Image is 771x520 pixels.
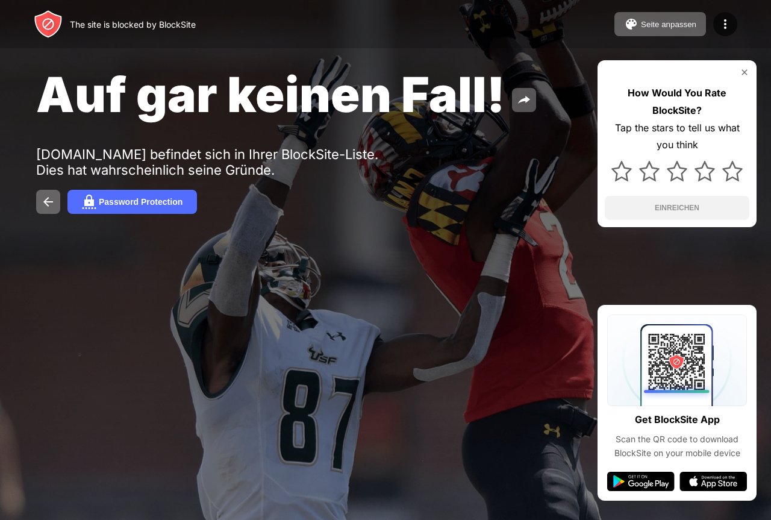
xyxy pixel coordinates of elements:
[605,119,749,154] div: Tap the stars to tell us what you think
[679,472,747,491] img: app-store.svg
[607,472,675,491] img: google-play.svg
[517,93,531,107] img: share.svg
[635,411,720,428] div: Get BlockSite App
[36,368,321,506] iframe: Banner
[614,12,706,36] button: Seite anpassen
[67,190,197,214] button: Password Protection
[70,19,196,30] div: The site is blocked by BlockSite
[607,433,747,460] div: Scan the QR code to download BlockSite on your mobile device
[740,67,749,77] img: rate-us-close.svg
[611,161,632,181] img: star.svg
[36,65,505,124] span: Auf gar keinen Fall!
[607,315,747,406] img: qrcode.svg
[34,10,63,39] img: header-logo.svg
[82,195,96,209] img: password.svg
[722,161,743,181] img: star.svg
[41,195,55,209] img: back.svg
[667,161,687,181] img: star.svg
[639,161,660,181] img: star.svg
[624,17,638,31] img: pallet.svg
[718,17,732,31] img: menu-icon.svg
[641,20,696,29] div: Seite anpassen
[605,84,749,119] div: How Would You Rate BlockSite?
[36,146,408,178] div: [DOMAIN_NAME] befindet sich in Ihrer BlockSite-Liste. Dies hat wahrscheinlich seine Gründe.
[99,197,183,207] div: Password Protection
[695,161,715,181] img: star.svg
[605,196,749,220] button: EINREICHEN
